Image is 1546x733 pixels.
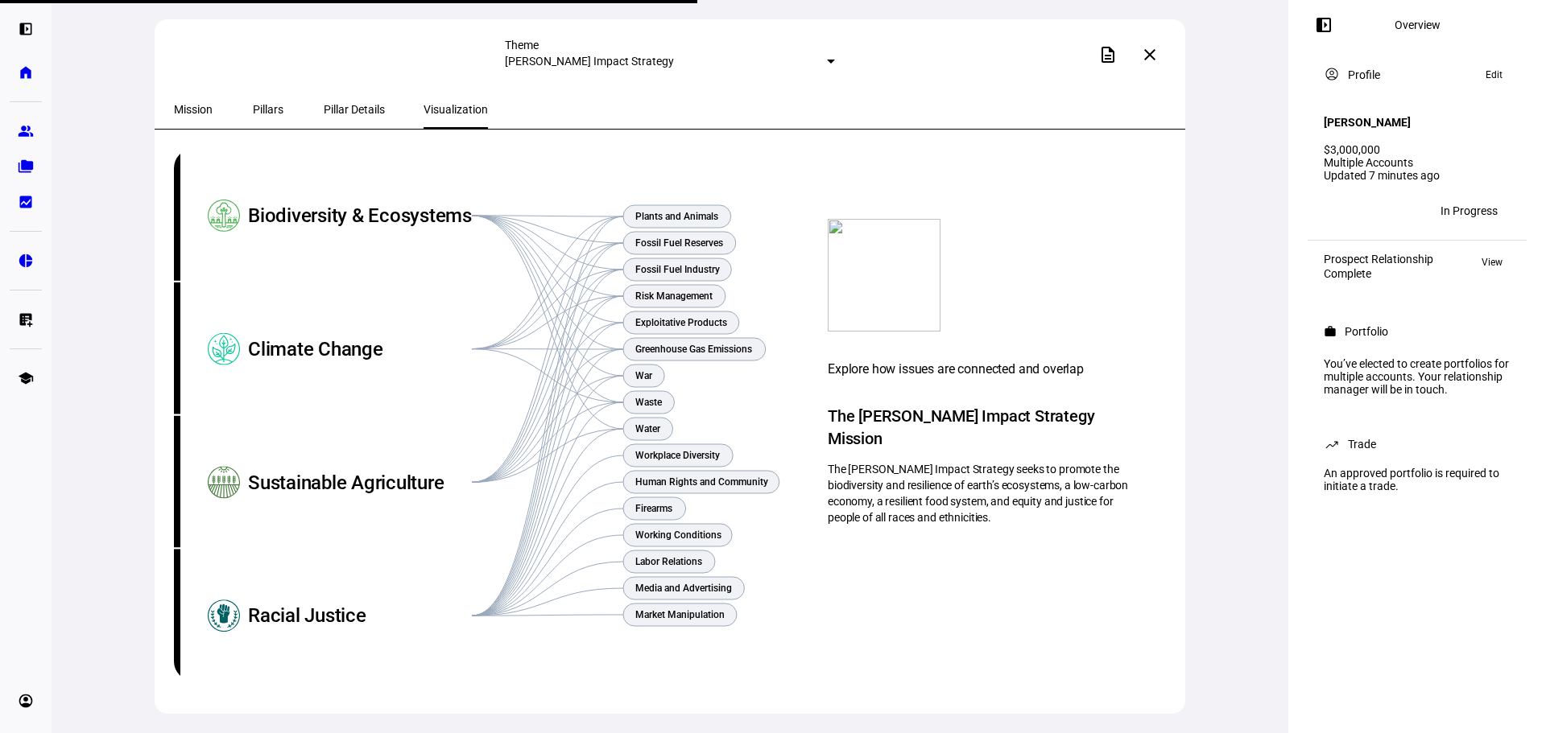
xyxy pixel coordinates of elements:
div: Portfolio [1345,325,1388,338]
text: War [635,370,653,381]
eth-mat-symbol: folder_copy [18,159,34,175]
mat-icon: work [1324,325,1337,338]
div: Sustainable Agriculture [248,416,472,550]
eth-panel-overview-card-header: Portfolio [1324,322,1511,341]
eth-mat-symbol: account_circle [18,693,34,709]
h2: The [PERSON_NAME] Impact Strategy Mission [828,405,1132,450]
mat-select-trigger: [PERSON_NAME] Impact Strategy [505,55,674,68]
text: Working Conditions [635,529,721,541]
eth-mat-symbol: bid_landscape [18,194,34,210]
mat-icon: close [1140,45,1159,64]
div: Theme [505,39,835,51]
div: Multiple Accounts [1324,156,1511,169]
text: Greenhouse Gas Emissions [635,344,752,355]
mat-icon: left_panel_open [1314,15,1333,35]
div: An approved portfolio is required to initiate a trade. [1314,460,1520,499]
span: Visualization [424,104,488,115]
eth-mat-symbol: pie_chart [18,253,34,269]
mat-icon: account_circle [1324,66,1340,82]
div: Updated 7 minutes ago [1324,169,1511,182]
a: home [10,56,42,89]
button: View [1474,253,1511,272]
a: bid_landscape [10,186,42,218]
h4: [PERSON_NAME] [1324,116,1411,129]
mat-icon: trending_up [1324,436,1340,452]
text: Fossil Fuel Industry [635,264,720,275]
div: Complete [1324,267,1433,280]
div: Climate Change [248,282,472,416]
text: Water [635,423,661,434]
eth-mat-symbol: list_alt_add [18,311,34,327]
div: The [PERSON_NAME] Impact Strategy seeks to promote the biodiversity and resilience of earth’s eco... [828,461,1132,525]
text: Waste [635,397,663,408]
div: Overview [1395,19,1441,31]
text: Workplace Diversity [635,450,720,461]
button: Edit [1478,65,1511,84]
span: View [1482,253,1503,272]
text: Exploitative Products [635,317,727,328]
text: Labor Relations [635,556,702,567]
a: folder_copy [10,150,42,183]
img: values.svg [828,219,940,331]
span: MF [1354,205,1368,216]
eth-mat-symbol: home [18,64,34,80]
div: You’ve elected to create portfolios for multiple accounts. Your relationship manager will be in t... [1314,351,1520,402]
mat-icon: description [1098,45,1118,64]
text: Market Manipulation [635,609,725,620]
span: Pillar Details [324,104,385,115]
div: $3,000,000 [1324,143,1511,156]
div: Trade [1348,438,1376,451]
div: Profile [1348,68,1380,81]
text: Human Rights and Community [635,476,768,488]
div: Racial Justice [248,549,472,682]
div: Biodiversity & Ecosystems [248,149,472,282]
span: Edit [1486,65,1503,84]
text: Plants and Animals [635,211,718,222]
eth-mat-symbol: school [18,370,34,386]
a: group [10,115,42,147]
text: Firearms [635,503,672,514]
span: JC [1331,205,1343,216]
text: Risk Management [635,290,713,302]
div: Prospect Relationship [1324,253,1433,266]
div: Explore how issues are connected and overlap [828,360,1132,379]
eth-panel-overview-card-header: Trade [1324,434,1511,454]
eth-mat-symbol: group [18,123,34,139]
span: Mission [174,104,213,115]
div: In Progress [1441,204,1498,217]
text: Media and Advertising [635,583,732,594]
span: Pillars [253,104,283,115]
eth-panel-overview-card-header: Profile [1324,65,1511,84]
a: pie_chart [10,245,42,277]
eth-mat-symbol: left_panel_open [18,21,34,37]
text: Fossil Fuel Reserves [635,237,723,249]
